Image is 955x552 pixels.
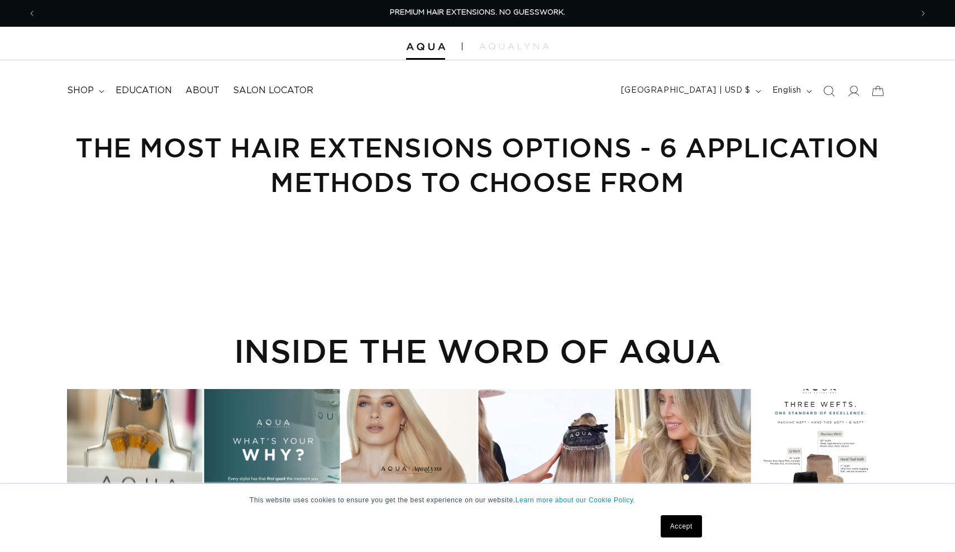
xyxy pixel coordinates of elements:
[752,389,888,525] div: Instagram post opens in a popup
[233,85,313,97] span: Salon Locator
[661,515,702,537] a: Accept
[20,3,44,24] button: Previous announcement
[341,389,477,525] div: Instagram post opens in a popup
[204,389,340,525] div: Instagram post opens in a popup
[226,78,320,103] a: Salon Locator
[67,389,203,525] div: Instagram post opens in a popup
[116,85,172,97] span: Education
[406,43,445,51] img: Aqua Hair Extensions
[816,79,841,103] summary: Search
[109,78,179,103] a: Education
[67,85,94,97] span: shop
[67,332,888,369] h2: INSIDE THE WORD OF AQUA
[179,78,226,103] a: About
[185,85,219,97] span: About
[614,80,766,102] button: [GEOGRAPHIC_DATA] | USD $
[67,130,888,200] h1: The Most Hair Extensions Options - 6 Application Methods to Choose from
[479,43,549,50] img: aqualyna.com
[911,3,935,24] button: Next announcement
[766,80,816,102] button: English
[621,85,751,97] span: [GEOGRAPHIC_DATA] | USD $
[478,389,614,525] div: Instagram post opens in a popup
[772,85,801,97] span: English
[390,9,565,16] span: PREMIUM HAIR EXTENSIONS. NO GUESSWORK.
[615,389,751,525] div: Instagram post opens in a popup
[250,495,705,505] p: This website uses cookies to ensure you get the best experience on our website.
[515,496,636,504] a: Learn more about our Cookie Policy.
[60,78,109,103] summary: shop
